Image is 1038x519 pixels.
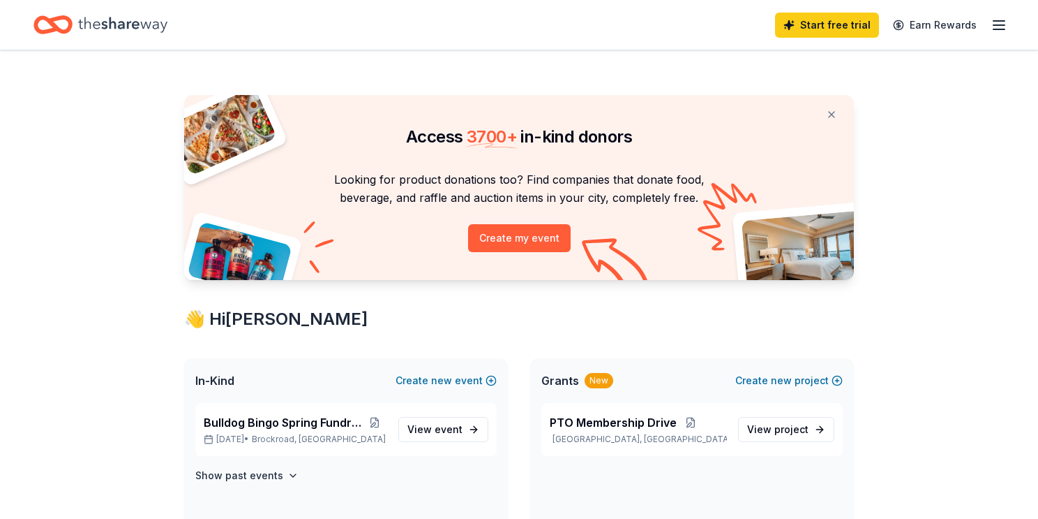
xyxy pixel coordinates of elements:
[735,372,843,389] button: Createnewproject
[771,372,792,389] span: new
[406,126,632,147] span: Access in-kind donors
[33,8,167,41] a: Home
[582,238,652,291] img: Curvy arrow
[585,373,613,388] div: New
[195,372,234,389] span: In-Kind
[885,13,985,38] a: Earn Rewards
[747,421,808,438] span: View
[468,224,571,252] button: Create my event
[195,467,283,484] h4: Show past events
[431,372,452,389] span: new
[467,126,517,147] span: 3700 +
[398,417,488,442] a: View event
[184,308,854,330] div: 👋 Hi [PERSON_NAME]
[252,434,386,445] span: Brockroad, [GEOGRAPHIC_DATA]
[201,170,837,207] p: Looking for product donations too? Find companies that donate food, beverage, and raffle and auct...
[195,467,299,484] button: Show past events
[407,421,462,438] span: View
[775,13,879,38] a: Start free trial
[550,434,727,445] p: [GEOGRAPHIC_DATA], [GEOGRAPHIC_DATA]
[738,417,834,442] a: View project
[169,87,278,176] img: Pizza
[541,372,579,389] span: Grants
[396,372,497,389] button: Createnewevent
[204,434,387,445] p: [DATE] •
[204,414,362,431] span: Bulldog Bingo Spring Fundraiser
[550,414,677,431] span: PTO Membership Drive
[774,423,808,435] span: project
[435,423,462,435] span: event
